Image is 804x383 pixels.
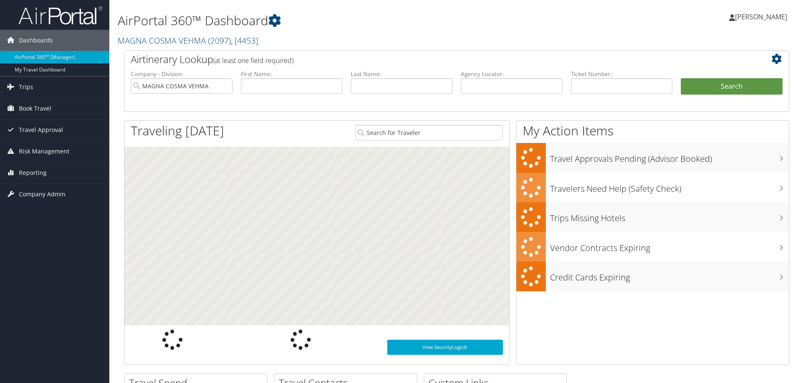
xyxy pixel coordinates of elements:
span: Risk Management [19,141,69,162]
span: [PERSON_NAME] [735,12,787,21]
label: Ticket Number: [571,70,673,78]
img: airportal-logo.png [19,5,103,25]
span: , [ 4453 ] [231,35,258,46]
a: View SecurityLogic® [387,340,503,355]
label: Last Name: [351,70,452,78]
h3: Travelers Need Help (Safety Check) [550,179,789,195]
button: Search [681,78,783,95]
a: Credit Cards Expiring [516,261,789,291]
h2: Airtinerary Lookup [131,52,727,66]
h3: Vendor Contracts Expiring [550,238,789,254]
span: Company Admin [19,184,66,205]
span: Trips [19,77,33,98]
label: Company - Division: [131,70,233,78]
span: Travel Approval [19,119,63,140]
label: First Name: [241,70,343,78]
a: Travel Approvals Pending (Advisor Booked) [516,143,789,173]
a: Vendor Contracts Expiring [516,232,789,262]
span: Dashboards [19,30,53,51]
a: Trips Missing Hotels [516,202,789,232]
a: [PERSON_NAME] [729,4,796,29]
span: Book Travel [19,98,51,119]
span: (at least one field required) [213,56,294,65]
h1: AirPortal 360™ Dashboard [118,12,570,29]
h3: Travel Approvals Pending (Advisor Booked) [550,149,789,165]
a: Travelers Need Help (Safety Check) [516,173,789,203]
h1: My Action Items [516,122,789,140]
h1: Traveling [DATE] [131,122,224,140]
label: Agency Locator: [461,70,563,78]
span: ( 2097 ) [208,35,231,46]
h3: Trips Missing Hotels [550,208,789,224]
span: Reporting [19,162,47,183]
a: MAGNA COSMA VEHMA [118,35,258,46]
input: Search for Traveler [355,125,503,140]
h3: Credit Cards Expiring [550,267,789,283]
